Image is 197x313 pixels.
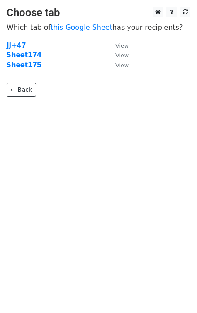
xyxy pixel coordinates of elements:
[115,62,129,69] small: View
[7,83,36,97] a: ← Back
[107,61,129,69] a: View
[51,23,112,31] a: this Google Sheet
[7,23,190,32] p: Which tab of has your recipients?
[7,7,190,19] h3: Choose tab
[115,42,129,49] small: View
[7,42,26,49] a: JJ+47
[7,61,41,69] a: Sheet175
[7,51,41,59] a: Sheet174
[107,42,129,49] a: View
[107,51,129,59] a: View
[115,52,129,59] small: View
